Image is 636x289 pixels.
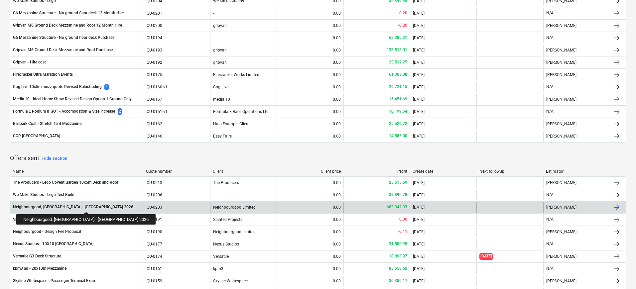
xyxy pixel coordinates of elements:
[13,35,114,41] div: G6 Mezzanine Structure - No ground floor deck Purchase
[147,217,162,222] div: QU-0191
[346,169,408,174] div: Profit
[13,47,113,53] div: Gripvan M6 Ground Deck Mezzanine and Roof Purchase
[543,94,610,105] div: [PERSON_NAME]
[413,48,425,52] div: [DATE]
[546,84,554,90] p: N/A
[413,205,425,210] div: [DATE]
[104,84,109,90] span: 2
[333,60,341,65] div: 0.00
[147,11,162,16] div: QU-0201
[13,10,124,16] div: G6 Mezzanine Structure - No ground floor deck 12 Month Hire
[543,20,610,31] div: [PERSON_NAME]
[389,192,407,198] p: 37,890.78
[333,97,341,102] div: 0.00
[13,278,95,284] div: Skyline Whitespace - Passenger Terminal Expo
[210,57,277,68] div: gripvan
[210,8,277,19] div: -
[413,60,425,65] div: [DATE]
[279,169,341,174] div: Client price
[546,35,554,41] p: N/A
[147,193,162,197] div: QU-0206
[387,47,407,53] p: 133,513.01
[213,169,274,174] div: Client
[210,119,277,129] div: Halo Example Client
[333,266,341,271] div: 0.00
[413,169,474,174] div: Create date
[543,69,610,80] div: [PERSON_NAME]
[210,106,277,117] div: Formula E Race Operations Ltd
[543,57,610,68] div: [PERSON_NAME]
[210,190,277,200] div: -
[147,205,162,210] div: QU-0203
[210,251,277,262] div: Versatile
[399,217,407,222] p: 0.00
[387,204,407,210] p: 683,942.93
[147,134,162,139] div: QU-0146
[546,169,607,174] div: Estimator
[147,72,162,77] div: QU-0175
[543,131,610,142] div: [PERSON_NAME]
[479,169,541,174] div: Next followup
[333,36,341,40] div: 0.00
[210,45,277,55] div: gripvan
[333,217,341,222] div: 0.00
[398,23,407,28] p: -0.20
[413,193,425,197] div: [DATE]
[333,134,341,139] div: 0.00
[210,20,277,31] div: gripvan
[413,279,425,283] div: [DATE]
[13,96,132,102] div: Media 10 - Ideal Home Show Revised Design Option 1 Ground Only
[398,229,407,235] p: -0.11
[147,242,162,246] div: QU-0177
[413,266,425,271] div: [DATE]
[13,180,118,185] div: The Producers - Lego Covent Garden 10x5m Deck and Roof
[210,202,277,213] div: Neighbourgood Limited
[147,279,162,283] div: QU-0159
[413,72,425,77] div: [DATE]
[147,97,162,102] div: QU-0167
[210,276,277,286] div: Skyline Whitespace
[333,109,341,114] div: 0.00
[13,192,74,198] div: We Make Studios - Lego Test Build
[118,108,122,115] span: 2
[333,205,341,210] div: 0.00
[333,48,341,52] div: 0.00
[333,85,341,89] div: 0.00
[546,266,554,271] p: N/A
[210,94,277,105] div: media 10
[147,230,162,234] div: QU-0190
[413,85,425,89] div: [DATE]
[41,153,69,164] button: Hide section
[389,180,407,185] p: 23,515.59
[546,192,554,198] p: N/A
[389,253,407,259] p: 18,893.97
[413,242,425,246] div: [DATE]
[147,36,162,40] div: QU-0194
[13,229,81,235] div: Neighbourgood - Design Fee Proposal
[147,122,162,126] div: QU-0162
[147,266,162,271] div: QU-0161
[413,180,425,185] div: [DATE]
[546,109,554,114] p: N/A
[543,45,610,55] div: [PERSON_NAME]
[333,180,341,185] div: 0.00
[333,23,341,28] div: 0.00
[13,72,73,77] div: Firecracker Ultra Marathon Events
[333,254,341,259] div: 0.00
[333,193,341,197] div: 0.00
[13,241,93,247] div: Nexus Studios - 10X10 [GEOGRAPHIC_DATA]
[543,251,610,262] div: [PERSON_NAME]
[413,23,425,28] div: [DATE]
[603,257,636,289] div: Chat Widget
[147,109,168,114] div: QU-0151-v1
[389,109,407,114] p: 10,199.54
[543,227,610,237] div: [PERSON_NAME]
[333,72,341,77] div: 0.00
[333,122,341,126] div: 0.00
[333,11,341,16] div: 0.00
[210,263,277,274] div: kpm3
[389,96,407,102] p: 15,451.69
[13,23,122,28] div: Gripvan M6 Ground Deck Mezzanine and Roof 12 Month Hire
[543,119,610,129] div: [PERSON_NAME]
[543,202,610,213] div: [PERSON_NAME]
